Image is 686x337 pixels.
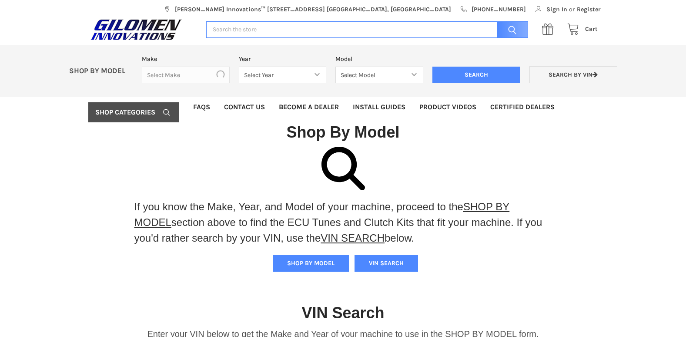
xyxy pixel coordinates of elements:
a: Become a Dealer [272,97,346,117]
span: Cart [585,25,598,33]
a: FAQs [186,97,217,117]
h1: Shop By Model [88,122,597,142]
input: Search [432,67,520,83]
button: VIN SEARCH [355,255,418,272]
img: GILOMEN INNOVATIONS [88,19,184,40]
span: [PERSON_NAME] Innovations™ [STREET_ADDRESS] [GEOGRAPHIC_DATA], [GEOGRAPHIC_DATA] [175,5,451,14]
p: SHOP BY MODEL [64,67,137,76]
a: Search by VIN [529,66,617,83]
a: Install Guides [346,97,412,117]
button: SHOP BY MODEL [273,255,349,272]
a: SHOP BY MODEL [134,201,510,228]
a: Product Videos [412,97,483,117]
a: VIN SEARCH [321,232,385,244]
a: Cart [562,24,598,35]
label: Model [335,54,423,64]
input: Search the store [206,21,528,38]
a: Certified Dealers [483,97,562,117]
input: Search [492,21,528,38]
label: Year [239,54,327,64]
span: Sign In [546,5,567,14]
a: Shop Categories [88,102,179,122]
p: If you know the Make, Year, and Model of your machine, proceed to the section above to find the E... [134,199,552,246]
a: Contact Us [217,97,272,117]
span: [PHONE_NUMBER] [472,5,526,14]
h1: VIN Search [301,303,384,323]
a: GILOMEN INNOVATIONS [88,19,197,40]
label: Make [142,54,230,64]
